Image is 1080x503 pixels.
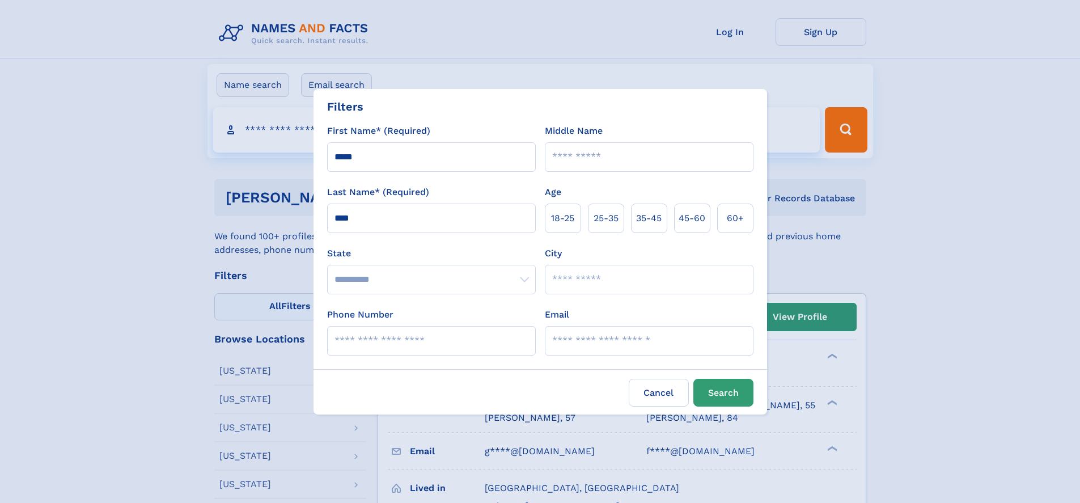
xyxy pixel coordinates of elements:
[545,124,603,138] label: Middle Name
[327,185,429,199] label: Last Name* (Required)
[594,212,619,225] span: 25‑35
[679,212,705,225] span: 45‑60
[327,124,430,138] label: First Name* (Required)
[545,247,562,260] label: City
[327,308,393,322] label: Phone Number
[727,212,744,225] span: 60+
[629,379,689,407] label: Cancel
[545,185,561,199] label: Age
[636,212,662,225] span: 35‑45
[545,308,569,322] label: Email
[327,98,363,115] div: Filters
[693,379,753,407] button: Search
[551,212,574,225] span: 18‑25
[327,247,536,260] label: State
